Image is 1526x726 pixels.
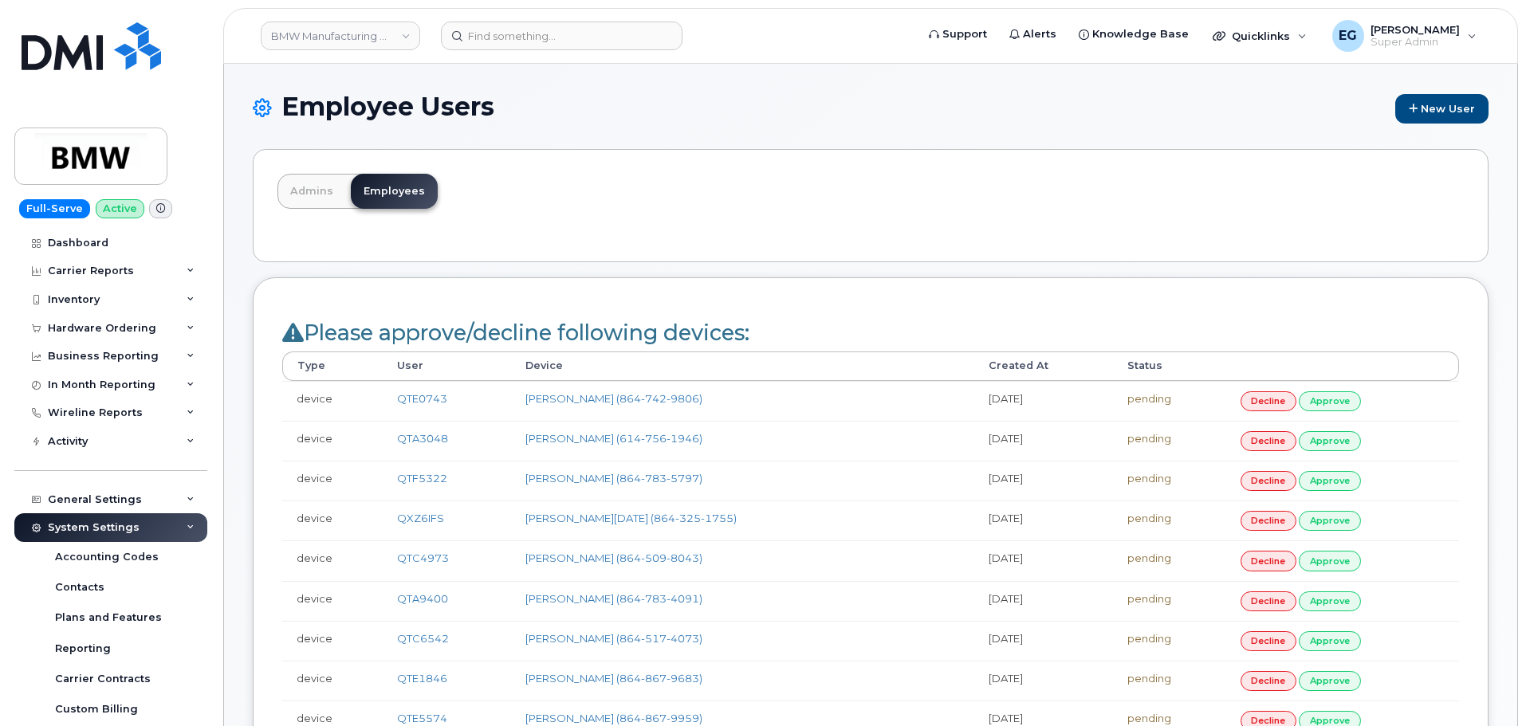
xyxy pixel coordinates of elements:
a: QTA9400 [397,592,448,605]
a: decline [1241,471,1297,491]
a: [PERSON_NAME] (614-756-1946) [525,432,702,445]
a: approve [1299,391,1361,411]
td: pending [1113,540,1226,580]
td: [DATE] [974,500,1112,540]
a: QTE5574 [397,712,447,724]
td: [DATE] [974,581,1112,621]
td: pending [1113,500,1226,540]
th: Created At [974,351,1112,380]
td: pending [1113,661,1226,700]
td: device [282,581,383,621]
a: approve [1299,591,1361,611]
a: QTE0743 [397,392,447,405]
td: pending [1113,581,1226,621]
a: New User [1395,94,1489,124]
h2: Please approve/decline following devices: [282,321,1459,345]
a: decline [1241,431,1297,451]
td: [DATE] [974,540,1112,580]
a: approve [1299,671,1361,691]
a: QTC4973 [397,551,449,564]
h1: Employee Users [253,92,1489,124]
td: [DATE] [974,621,1112,661]
a: decline [1241,551,1297,571]
a: approve [1299,431,1361,451]
a: approve [1299,551,1361,571]
td: [DATE] [974,421,1112,461]
th: Status [1113,351,1226,380]
td: device [282,540,383,580]
td: pending [1113,461,1226,500]
td: [DATE] [974,661,1112,700]
a: approve [1299,631,1361,651]
a: decline [1241,671,1297,691]
td: device [282,421,383,461]
a: QTC6542 [397,632,449,645]
a: QTA3048 [397,432,448,445]
a: [PERSON_NAME] (864-867-9683) [525,672,702,685]
a: [PERSON_NAME][DATE] (864-325-1755) [525,512,737,524]
th: Device [511,351,974,380]
a: decline [1241,591,1297,611]
a: [PERSON_NAME] (864-783-4091) [525,592,702,605]
a: QTE1846 [397,672,447,685]
a: [PERSON_NAME] (864-742-9806) [525,392,702,405]
a: Employees [351,174,438,209]
td: pending [1113,381,1226,421]
td: device [282,461,383,500]
td: device [282,381,383,421]
a: [PERSON_NAME] (864-783-5797) [525,472,702,485]
td: [DATE] [974,461,1112,500]
a: [PERSON_NAME] (864-509-8043) [525,551,702,564]
a: decline [1241,511,1297,531]
a: approve [1299,511,1361,531]
a: [PERSON_NAME] (864-517-4073) [525,632,702,645]
td: device [282,621,383,661]
td: device [282,500,383,540]
td: pending [1113,421,1226,461]
a: decline [1241,391,1297,411]
td: device [282,661,383,700]
a: Admins [277,174,346,209]
a: [PERSON_NAME] (864-867-9959) [525,712,702,724]
a: QTF5322 [397,472,447,485]
td: [DATE] [974,381,1112,421]
th: User [383,351,511,380]
a: decline [1241,631,1297,651]
td: pending [1113,621,1226,661]
a: approve [1299,471,1361,491]
th: Type [282,351,383,380]
a: QXZ6IFS [397,512,444,524]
